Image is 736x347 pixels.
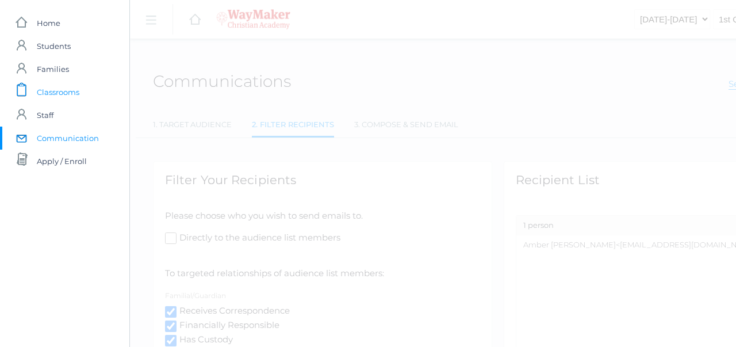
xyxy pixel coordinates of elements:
[37,127,99,150] span: Communication
[37,35,71,58] span: Students
[37,81,79,104] span: Classrooms
[37,12,60,35] span: Home
[37,104,53,127] span: Staff
[37,58,69,81] span: Families
[37,150,87,173] span: Apply / Enroll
